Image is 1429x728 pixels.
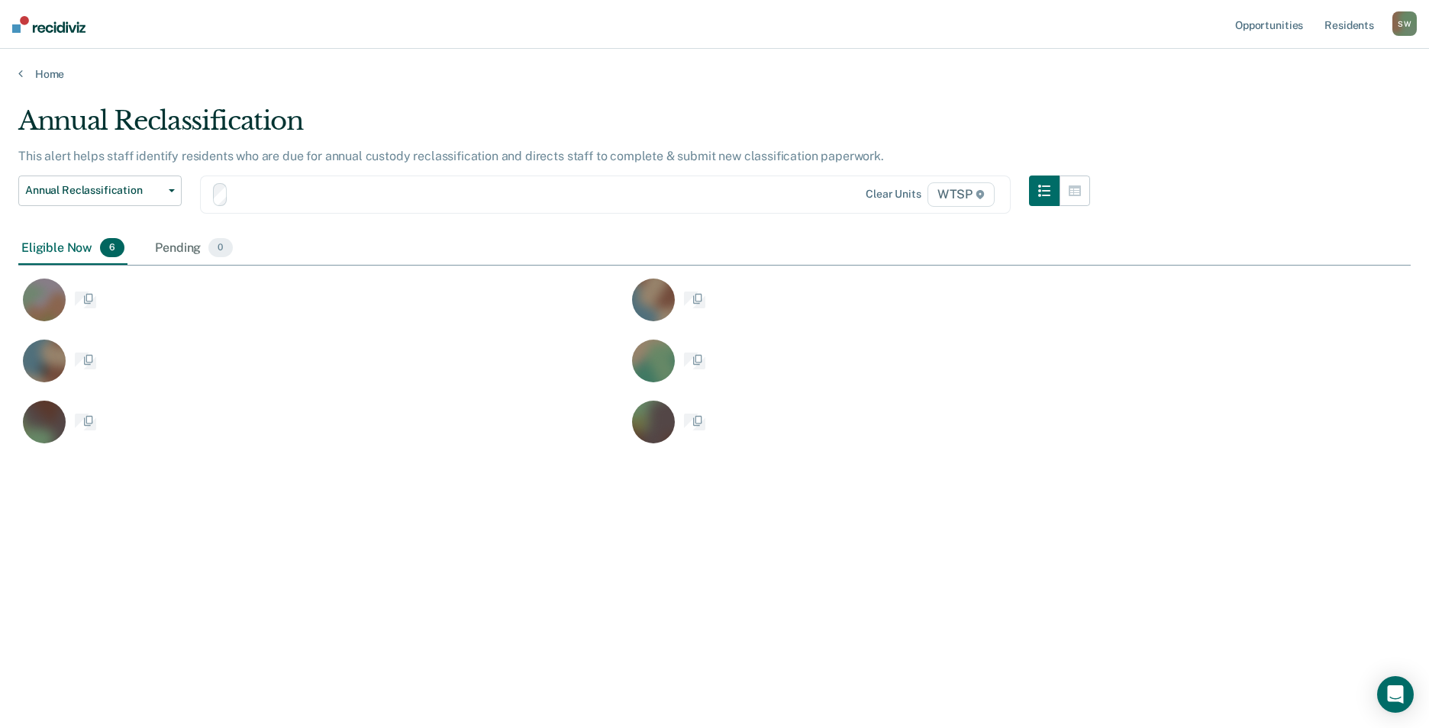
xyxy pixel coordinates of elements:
span: WTSP [927,182,995,207]
a: Home [18,67,1411,81]
div: Eligible Now6 [18,232,127,266]
div: CaseloadOpportunityCell-00600133 [18,278,627,339]
div: S W [1392,11,1417,36]
div: CaseloadOpportunityCell-00134354 [627,339,1237,400]
span: Annual Reclassification [25,184,163,197]
div: Open Intercom Messenger [1377,676,1414,713]
div: CaseloadOpportunityCell-00599399 [18,400,627,461]
div: Annual Reclassification [18,105,1090,149]
div: CaseloadOpportunityCell-00331053 [18,339,627,400]
span: 0 [208,238,232,258]
p: This alert helps staff identify residents who are due for annual custody reclassification and dir... [18,149,884,163]
span: 6 [100,238,124,258]
img: Recidiviz [12,16,85,33]
button: SW [1392,11,1417,36]
div: Clear units [866,188,921,201]
div: CaseloadOpportunityCell-00579600 [627,278,1237,339]
button: Annual Reclassification [18,176,182,206]
div: CaseloadOpportunityCell-00224801 [627,400,1237,461]
div: Pending0 [152,232,235,266]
